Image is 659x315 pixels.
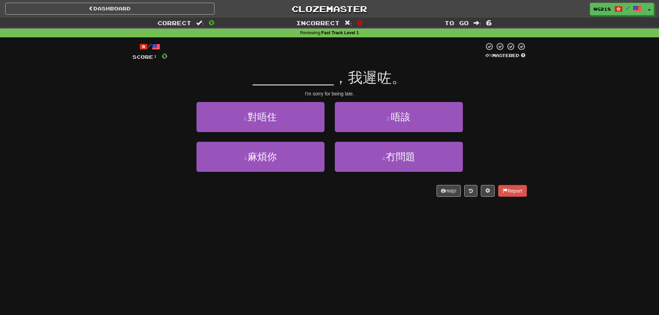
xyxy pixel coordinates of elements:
span: ，我遲咗。 [333,70,406,86]
span: / [626,6,630,10]
a: Dashboard [5,3,214,15]
button: Report [498,185,527,197]
span: ng218 [594,6,611,12]
span: 唔該 [391,112,410,122]
button: 1.對唔住 [196,102,324,132]
button: 2.唔該 [335,102,463,132]
button: 4.冇問題 [335,142,463,172]
button: 3.麻煩你 [196,142,324,172]
span: 麻煩你 [248,151,277,162]
span: 0 % [485,53,492,58]
small: 3 . [244,156,248,161]
small: 1 . [244,116,248,121]
a: Clozemaster [225,3,434,15]
small: 4 . [382,156,386,161]
span: __________ [253,70,334,86]
span: : [196,20,204,26]
button: Round history (alt+y) [464,185,477,197]
strong: Fast Track Level 1 [321,30,359,35]
span: : [345,20,352,26]
a: ng218 / [590,3,645,15]
button: Help! [437,185,461,197]
span: Score: [132,54,157,60]
span: 0 [162,52,167,60]
span: 0 [209,18,214,27]
span: Incorrect [296,19,340,26]
div: I'm sorry for being late. [132,90,527,97]
span: Correct [157,19,191,26]
span: To go [445,19,469,26]
span: 6 [486,18,492,27]
span: 對唔住 [248,112,277,122]
span: 0 [357,18,363,27]
div: Mastered [484,53,527,59]
div: / [132,42,167,51]
span: : [474,20,481,26]
span: 冇問題 [386,151,415,162]
small: 2 . [387,116,391,121]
